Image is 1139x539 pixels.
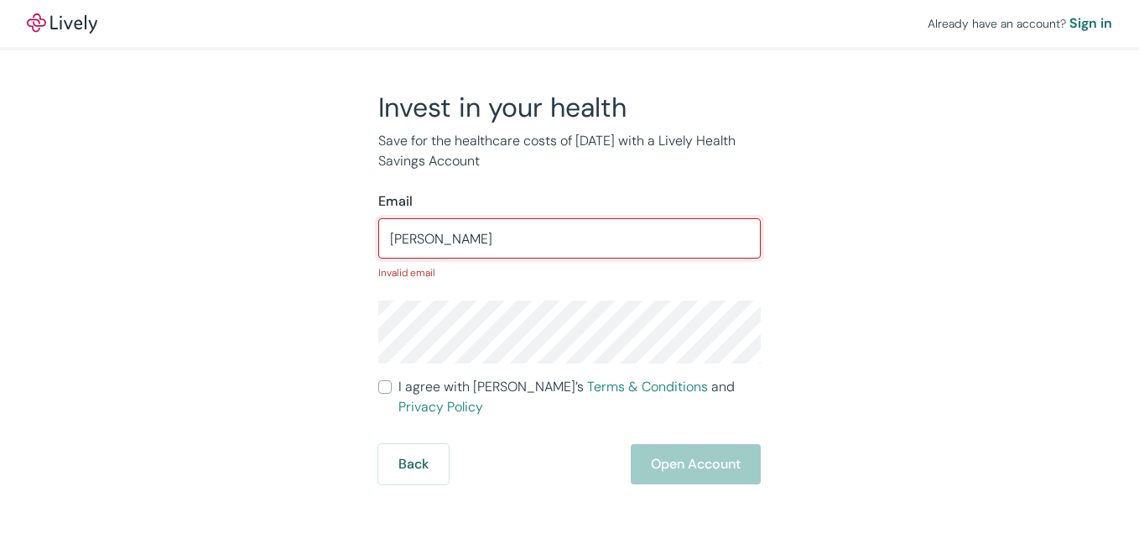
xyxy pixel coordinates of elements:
div: Already have an account? [928,13,1112,34]
span: I agree with [PERSON_NAME]’s and [398,377,761,417]
a: LivelyLively [27,13,97,34]
h2: Invest in your health [378,91,761,124]
a: Sign in [1069,13,1112,34]
img: Lively [27,13,97,34]
label: Email [378,191,413,212]
a: Privacy Policy [398,398,483,416]
p: Save for the healthcare costs of [DATE] with a Lively Health Savings Account [378,131,761,171]
p: Invalid email [378,265,761,280]
a: Terms & Conditions [587,378,708,395]
button: Back [378,444,449,484]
